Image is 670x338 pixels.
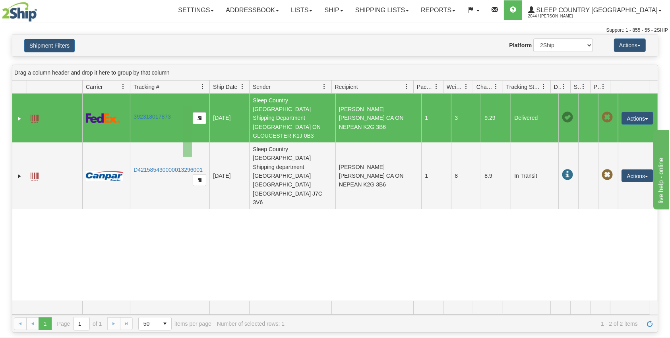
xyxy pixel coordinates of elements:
td: 8 [451,142,481,209]
a: Expand [15,115,23,123]
a: D421585430000013296001 [134,167,203,173]
td: Delivered [511,94,558,142]
a: Packages filter column settings [430,80,443,93]
button: Copy to clipboard [193,174,206,186]
a: Tracking Status filter column settings [537,80,550,93]
input: Page 1 [74,317,89,330]
td: Sleep Country [GEOGRAPHIC_DATA] Shipping department [GEOGRAPHIC_DATA] [GEOGRAPHIC_DATA] [GEOGRAPH... [249,142,335,209]
span: Packages [417,83,434,91]
span: Ship Date [213,83,237,91]
span: Page of 1 [57,317,102,330]
span: On time [562,112,573,123]
span: Tracking # [134,83,159,91]
a: Reports [415,0,461,20]
img: logo2044.jpg [2,2,37,22]
a: Shipment Issues filter column settings [577,80,590,93]
div: Number of selected rows: 1 [217,321,285,327]
a: Carrier filter column settings [116,80,130,93]
td: 3 [451,94,481,142]
a: Charge filter column settings [489,80,503,93]
div: live help - online [6,5,74,14]
a: Settings [172,0,220,20]
span: Pickup Not Assigned [602,112,613,123]
a: Weight filter column settings [459,80,473,93]
span: Carrier [86,83,103,91]
span: Pickup Status [594,83,600,91]
a: Delivery Status filter column settings [557,80,570,93]
a: Recipient filter column settings [400,80,413,93]
a: Shipping lists [349,0,415,20]
span: Recipient [335,83,358,91]
a: Refresh [643,317,656,330]
div: Support: 1 - 855 - 55 - 2SHIP [2,27,668,34]
td: Sleep Country [GEOGRAPHIC_DATA] Shipping Department [GEOGRAPHIC_DATA] ON GLOUCESTER K1J 0B3 [249,94,335,142]
a: Ship Date filter column settings [236,80,249,93]
a: 392318017873 [134,113,170,120]
img: 2 - FedEx Express® [86,113,120,123]
span: items per page [138,317,211,330]
td: [PERSON_NAME] [PERSON_NAME] CA ON NEPEAN K2G 3B6 [335,94,422,142]
td: [DATE] [209,142,249,209]
td: 1 [421,94,451,142]
td: [PERSON_NAME] [PERSON_NAME] CA ON NEPEAN K2G 3B6 [335,142,422,209]
td: [DATE] [209,94,249,142]
span: In Transit [562,169,573,181]
button: Actions [614,38,646,52]
span: select [159,317,171,330]
span: Shipment Issues [574,83,581,91]
a: Tracking # filter column settings [196,80,209,93]
a: Lists [285,0,318,20]
span: Sleep Country [GEOGRAPHIC_DATA] [534,7,658,13]
span: Page sizes drop down [138,317,172,330]
a: Sleep Country [GEOGRAPHIC_DATA] 2044 / [PERSON_NAME] [522,0,668,20]
a: Ship [318,0,349,20]
span: Tracking Status [506,83,541,91]
a: Sender filter column settings [318,80,331,93]
span: 2044 / [PERSON_NAME] [528,12,588,20]
a: Expand [15,172,23,180]
a: Addressbook [220,0,285,20]
a: Label [31,169,39,182]
span: Delivery Status [554,83,561,91]
td: In Transit [511,142,558,209]
td: 8.9 [481,142,511,209]
button: Copy to clipboard [193,112,206,124]
span: 50 [143,320,154,328]
div: grid grouping header [12,65,658,81]
a: Label [31,111,39,124]
td: 1 [421,142,451,209]
span: Charge [476,83,493,91]
button: Actions [622,169,653,182]
button: Shipment Filters [24,39,75,52]
label: Platform [509,41,532,49]
img: 14 - Canpar [86,171,123,181]
iframe: chat widget [652,129,669,209]
button: Actions [622,112,653,125]
span: Weight [447,83,463,91]
a: Pickup Status filter column settings [596,80,610,93]
span: Sender [253,83,271,91]
span: Page 1 [39,317,51,330]
span: Pickup Not Assigned [602,169,613,181]
td: 9.29 [481,94,511,142]
span: 1 - 2 of 2 items [290,321,638,327]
